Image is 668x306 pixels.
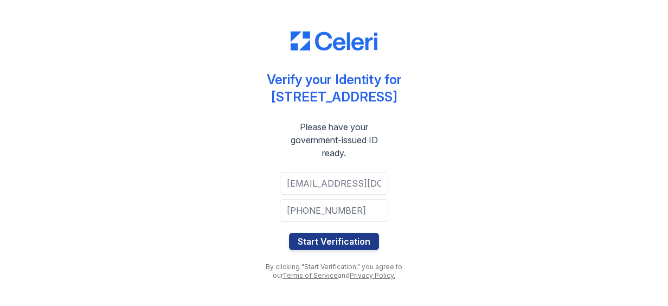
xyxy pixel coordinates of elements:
a: Terms of Service [282,271,338,279]
input: Email [280,172,388,195]
input: Phone [280,199,388,222]
button: Start Verification [289,233,379,250]
div: Verify your Identity for [STREET_ADDRESS] [267,71,402,106]
div: By clicking "Start Verification," you agree to our and [258,263,410,280]
img: CE_Logo_Blue-a8612792a0a2168367f1c8372b55b34899dd931a85d93a1a3d3e32e68fde9ad4.png [291,31,377,51]
a: Privacy Policy. [350,271,395,279]
div: Please have your government-issued ID ready. [258,120,410,160]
